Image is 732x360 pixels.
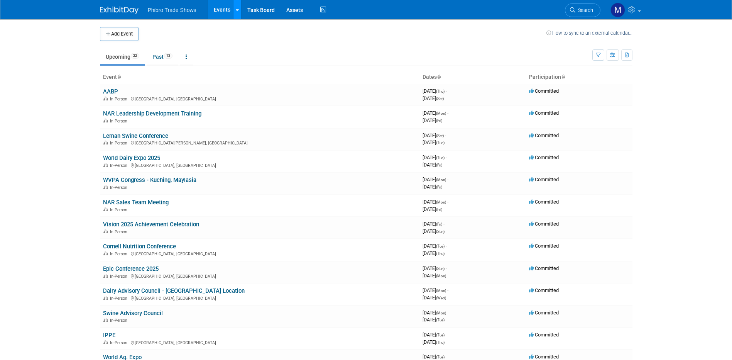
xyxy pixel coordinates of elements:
[436,207,442,212] span: (Fri)
[436,163,442,167] span: (Fri)
[103,88,118,95] a: AABP
[436,274,446,278] span: (Mon)
[437,74,441,80] a: Sort by Start Date
[529,177,559,182] span: Committed
[100,49,145,64] a: Upcoming22
[436,229,445,234] span: (Sun)
[529,265,559,271] span: Committed
[436,340,445,345] span: (Thu)
[529,332,559,338] span: Committed
[110,296,130,301] span: In-Person
[419,71,526,84] th: Dates
[423,206,442,212] span: [DATE]
[103,340,108,344] img: In-Person Event
[436,178,446,182] span: (Mon)
[443,221,445,227] span: -
[103,119,108,122] img: In-Person Event
[436,156,445,160] span: (Tue)
[423,295,446,301] span: [DATE]
[423,243,447,249] span: [DATE]
[423,199,448,205] span: [DATE]
[436,251,445,256] span: (Thu)
[546,30,632,36] a: How to sync to an external calendar...
[436,141,445,145] span: (Tue)
[436,134,444,138] span: (Sat)
[423,354,447,360] span: [DATE]
[103,199,169,206] a: NAR Sales Team Meeting
[436,333,445,337] span: (Tue)
[565,3,600,17] a: Search
[436,318,445,322] span: (Tue)
[436,267,445,271] span: (Sun)
[103,221,199,228] a: Vision 2025 Achievement Celebration
[103,139,416,146] div: [GEOGRAPHIC_DATA][PERSON_NAME], [GEOGRAPHIC_DATA]
[103,250,416,256] div: [GEOGRAPHIC_DATA], [GEOGRAPHIC_DATA]
[529,287,559,293] span: Committed
[423,339,445,345] span: [DATE]
[110,141,130,146] span: In-Person
[110,119,130,124] span: In-Person
[423,310,448,316] span: [DATE]
[110,229,130,234] span: In-Person
[423,162,442,168] span: [DATE]
[100,27,139,41] button: Add Event
[103,207,108,211] img: In-Person Event
[423,184,442,190] span: [DATE]
[103,265,159,272] a: Epic Conference 2025
[103,274,108,278] img: In-Person Event
[436,119,442,123] span: (Fri)
[103,229,108,233] img: In-Person Event
[529,88,559,94] span: Committed
[423,95,444,101] span: [DATE]
[103,332,115,339] a: IPPE
[103,132,168,139] a: Leman Swine Conference
[110,97,130,102] span: In-Person
[447,110,448,116] span: -
[423,177,448,182] span: [DATE]
[445,132,446,138] span: -
[436,200,446,204] span: (Mon)
[423,117,442,123] span: [DATE]
[423,287,448,293] span: [DATE]
[436,289,446,293] span: (Mon)
[110,207,130,212] span: In-Person
[100,7,139,14] img: ExhibitDay
[529,199,559,205] span: Committed
[436,296,446,300] span: (Wed)
[110,185,130,190] span: In-Person
[110,251,130,256] span: In-Person
[148,7,196,13] span: Phibro Trade Shows
[447,199,448,205] span: -
[447,287,448,293] span: -
[103,295,416,301] div: [GEOGRAPHIC_DATA], [GEOGRAPHIC_DATA]
[103,95,416,102] div: [GEOGRAPHIC_DATA], [GEOGRAPHIC_DATA]
[561,74,565,80] a: Sort by Participation Type
[529,132,559,138] span: Committed
[103,163,108,167] img: In-Person Event
[436,222,442,226] span: (Fri)
[423,265,447,271] span: [DATE]
[100,71,419,84] th: Event
[103,339,416,345] div: [GEOGRAPHIC_DATA], [GEOGRAPHIC_DATA]
[103,141,108,144] img: In-Person Event
[110,340,130,345] span: In-Person
[103,318,108,322] img: In-Person Event
[610,3,625,17] img: Michelle Watts
[436,89,445,93] span: (Thu)
[529,243,559,249] span: Committed
[446,155,447,160] span: -
[423,273,446,278] span: [DATE]
[423,317,445,323] span: [DATE]
[446,243,447,249] span: -
[103,296,108,300] img: In-Person Event
[103,185,108,189] img: In-Person Event
[446,332,447,338] span: -
[529,110,559,116] span: Committed
[103,310,163,317] a: Swine Advisory Council
[526,71,632,84] th: Participation
[103,273,416,279] div: [GEOGRAPHIC_DATA], [GEOGRAPHIC_DATA]
[436,185,442,189] span: (Fri)
[423,88,447,94] span: [DATE]
[103,251,108,255] img: In-Person Event
[147,49,178,64] a: Past12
